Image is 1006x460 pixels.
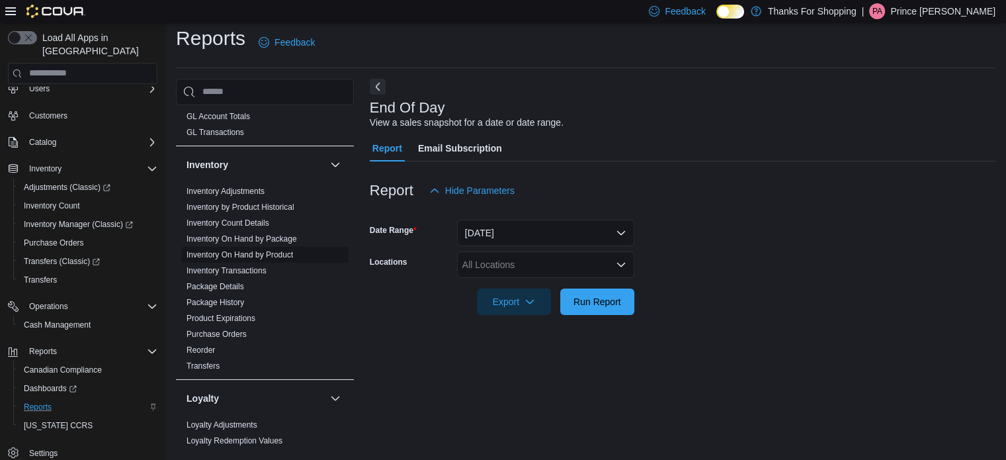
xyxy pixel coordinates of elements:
span: Package History [187,297,244,308]
span: Purchase Orders [19,235,157,251]
span: Report [372,135,402,161]
span: PA [872,3,882,19]
span: Operations [24,299,157,314]
button: Reports [3,342,163,361]
span: Transfers [24,275,57,285]
span: Transfers (Classic) [19,253,157,269]
a: Adjustments (Classic) [13,178,163,197]
input: Dark Mode [716,5,744,19]
span: Inventory Adjustments [187,186,265,197]
span: Cash Management [24,320,91,330]
a: Inventory On Hand by Product [187,250,293,259]
button: Cash Management [13,316,163,334]
span: Washington CCRS [19,418,157,434]
span: Catalog [29,137,56,148]
a: Inventory Count Details [187,218,269,228]
div: Inventory [176,183,354,379]
h3: End Of Day [370,100,445,116]
a: Dashboards [13,379,163,398]
span: Inventory Count [24,201,80,211]
button: Inventory Count [13,197,163,215]
span: Dashboards [19,381,157,396]
a: Purchase Orders [19,235,89,251]
span: Email Subscription [418,135,502,161]
button: Operations [24,299,73,314]
button: Hide Parameters [424,177,520,204]
a: Cash Management [19,317,96,333]
a: Package History [187,298,244,307]
img: Cova [26,5,85,18]
h1: Reports [176,25,245,52]
span: Reports [24,402,52,412]
span: GL Transactions [187,127,244,138]
button: Open list of options [616,259,626,270]
a: Inventory On Hand by Package [187,234,297,244]
a: Loyalty Redemption Values [187,436,282,445]
span: Export [485,289,543,315]
div: Loyalty [176,417,354,454]
button: Catalog [24,134,62,150]
a: Transfers [187,361,220,371]
button: Users [24,81,55,97]
button: Transfers [13,271,163,289]
a: Reorder [187,345,215,355]
div: Prince Arceo [869,3,885,19]
label: Locations [370,257,407,267]
a: Reports [19,399,57,415]
a: Transfers (Classic) [13,252,163,271]
span: Inventory [24,161,157,177]
span: Feedback [665,5,705,18]
a: Inventory Count [19,198,85,214]
div: Finance [176,109,354,146]
p: | [862,3,864,19]
button: Inventory [187,158,325,171]
span: Inventory Manager (Classic) [24,219,133,230]
span: Canadian Compliance [19,362,157,378]
span: Canadian Compliance [24,365,102,375]
span: Customers [29,111,67,121]
span: Users [29,83,50,94]
a: [US_STATE] CCRS [19,418,98,434]
button: Users [3,79,163,98]
span: Adjustments (Classic) [19,179,157,195]
span: Users [24,81,157,97]
a: Product Expirations [187,314,255,323]
button: Canadian Compliance [13,361,163,379]
span: Reports [24,344,157,359]
button: Loyalty [327,391,343,406]
span: Purchase Orders [24,238,84,248]
span: Cash Management [19,317,157,333]
button: [DATE] [457,220,634,246]
span: GL Account Totals [187,111,250,122]
a: Package Details [187,282,244,291]
button: Inventory [3,160,163,178]
button: Reports [24,344,62,359]
span: Catalog [24,134,157,150]
span: Product Expirations [187,313,255,324]
button: Customers [3,106,163,125]
div: View a sales snapshot for a date or date range. [370,116,564,130]
span: Settings [29,448,58,459]
button: Loyalty [187,392,325,405]
span: Inventory [29,163,62,174]
a: Customers [24,108,73,124]
span: Loyalty Adjustments [187,420,257,430]
span: Load All Apps in [GEOGRAPHIC_DATA] [37,31,157,58]
button: Run Report [560,289,634,315]
p: Prince [PERSON_NAME] [890,3,995,19]
span: [US_STATE] CCRS [24,420,93,431]
a: Canadian Compliance [19,362,107,378]
span: Operations [29,301,68,312]
h3: Loyalty [187,392,219,405]
span: Inventory Count [19,198,157,214]
button: Operations [3,297,163,316]
span: Transfers [19,272,157,288]
span: Dashboards [24,383,77,394]
button: Next [370,79,386,95]
h3: Inventory [187,158,228,171]
span: Hide Parameters [445,184,515,197]
span: Inventory Transactions [187,265,267,276]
